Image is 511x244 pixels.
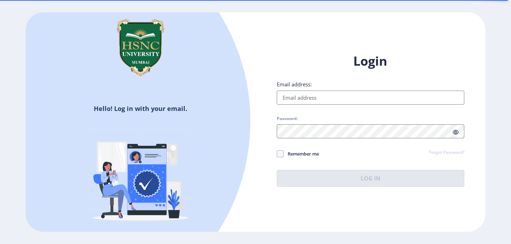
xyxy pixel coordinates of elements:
[105,12,176,83] img: hsnc.png
[79,116,202,238] img: Verified-rafiki.svg
[277,81,312,88] label: Email address:
[429,150,464,156] a: Forgot Password?
[277,53,465,70] h1: Login
[277,170,465,187] button: Log In
[277,116,298,121] label: Password:
[277,91,465,105] input: Email address
[284,150,319,158] span: Remember me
